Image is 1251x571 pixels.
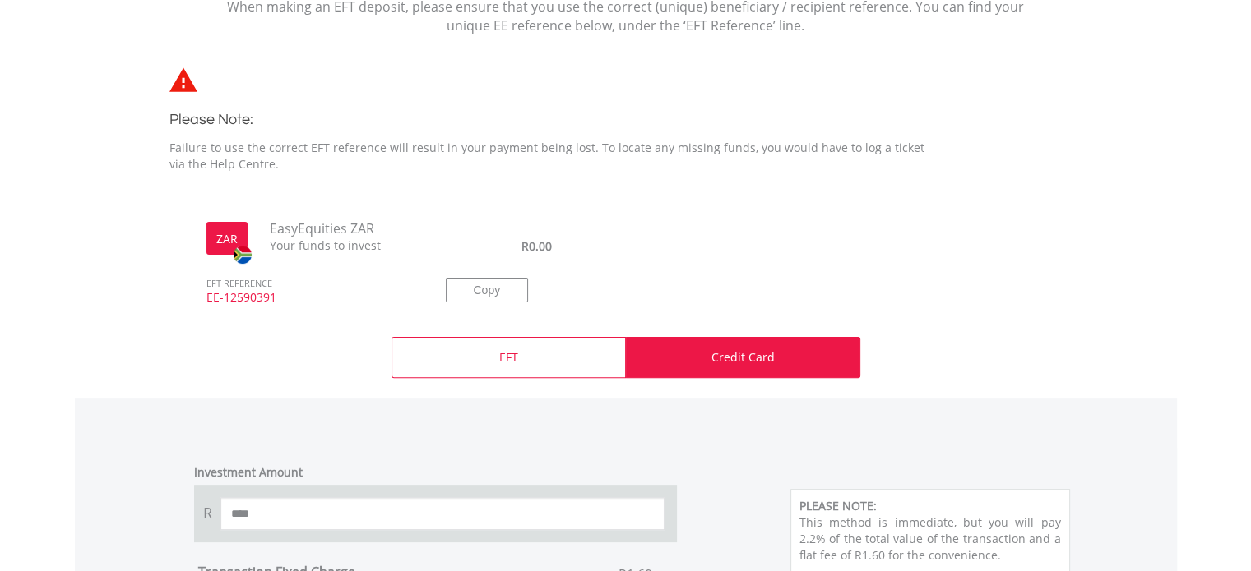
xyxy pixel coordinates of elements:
h3: Please Note: [169,108,943,131]
span: Your funds to invest [257,237,422,254]
p: This method is immediate, but you will pay 2.2% of the total value of the transaction and a flat ... [799,514,1061,564]
p: Failure to use the correct EFT reference will result in your payment being lost. To locate any mi... [169,140,943,173]
span: R0.00 [521,238,552,254]
b: PLEASE NOTE: [799,498,877,513]
span: EasyEquities ZAR [257,219,422,238]
img: statements-icon-error-satrix.svg [169,67,197,92]
button: Copy [446,278,528,302]
p: EFT [499,349,518,366]
span: R [194,497,220,530]
label: ZAR [216,231,238,247]
label: Investment Amount [194,464,303,481]
span: EFT REFERENCE [194,255,421,290]
span: EE-12590391 [194,289,421,320]
p: Credit Card [711,349,775,366]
